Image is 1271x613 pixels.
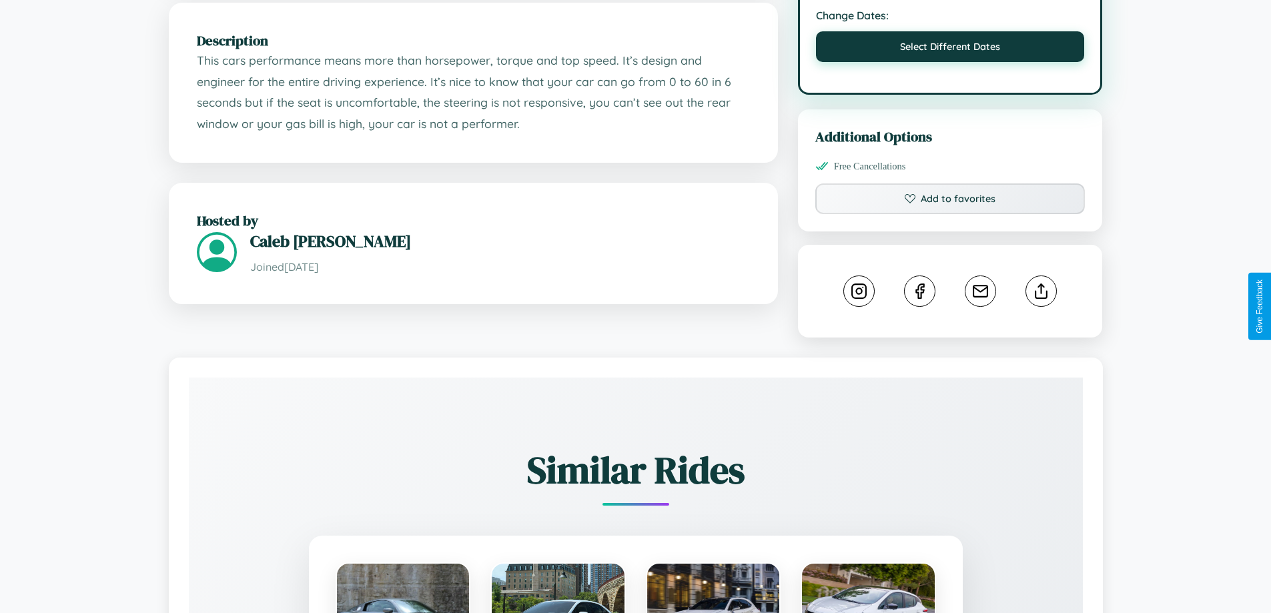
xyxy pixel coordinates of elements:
div: Give Feedback [1255,279,1264,334]
strong: Change Dates: [816,9,1085,22]
span: Free Cancellations [834,161,906,172]
p: This cars performance means more than horsepower, torque and top speed. It’s design and engineer ... [197,50,750,135]
h2: Similar Rides [236,444,1036,496]
button: Select Different Dates [816,31,1085,62]
h2: Description [197,31,750,50]
p: Joined [DATE] [250,257,750,277]
h3: Caleb [PERSON_NAME] [250,230,750,252]
h3: Additional Options [815,127,1086,146]
h2: Hosted by [197,211,750,230]
button: Add to favorites [815,183,1086,214]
